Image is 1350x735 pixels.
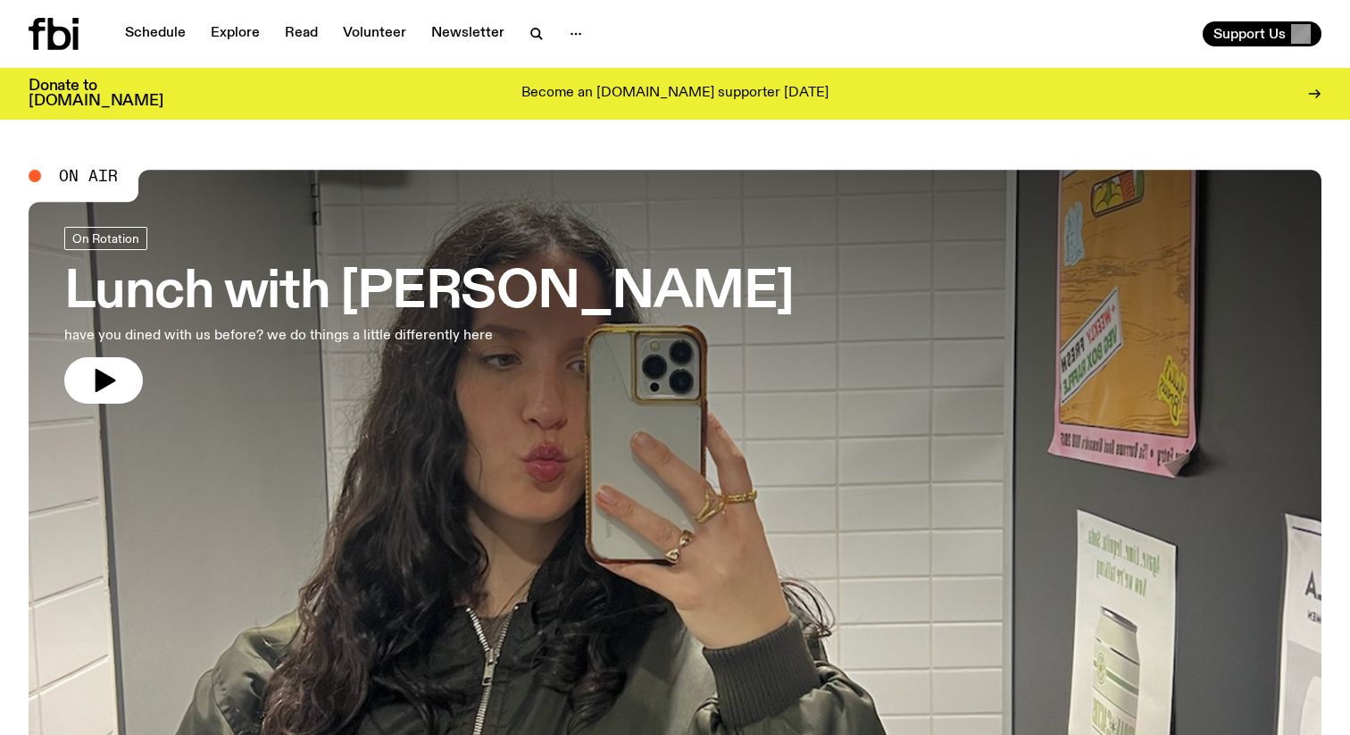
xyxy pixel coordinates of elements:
h3: Donate to [DOMAIN_NAME] [29,79,163,109]
p: Become an [DOMAIN_NAME] supporter [DATE] [521,86,829,102]
a: Read [274,21,329,46]
a: Lunch with [PERSON_NAME]have you dined with us before? we do things a little differently here [64,227,794,404]
button: Support Us [1203,21,1321,46]
span: On Rotation [72,231,139,245]
span: On Air [59,168,118,184]
span: Support Us [1213,26,1286,42]
a: Newsletter [421,21,515,46]
a: On Rotation [64,227,147,250]
a: Volunteer [332,21,417,46]
a: Explore [200,21,271,46]
h3: Lunch with [PERSON_NAME] [64,268,794,318]
p: have you dined with us before? we do things a little differently here [64,325,521,347]
a: Schedule [114,21,196,46]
